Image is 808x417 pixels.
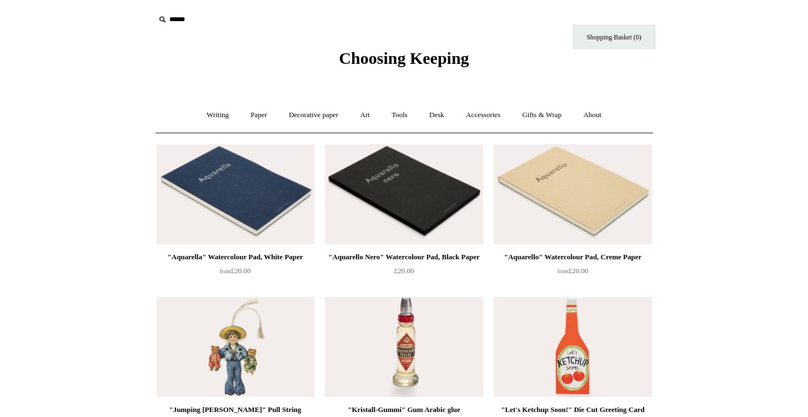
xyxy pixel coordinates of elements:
span: £20.00 [394,267,414,275]
div: "Kristall-Gummi" Gum Arabic glue [328,403,480,416]
img: "Aquarella" Watercolour Pad, White Paper [157,144,314,244]
span: Choosing Keeping [339,49,469,67]
a: Choosing Keeping [339,58,469,66]
a: Tools [382,101,418,130]
a: About [573,101,611,130]
a: "Aquarello Nero" Watercolour Pad, Black Paper £20.00 [325,250,483,296]
a: "Aquarello" Watercolour Pad, Creme Paper "Aquarello" Watercolour Pad, Creme Paper [494,144,651,244]
a: "Jumping Jack" Pull String Greeting Card, Boy with Teddy Bears "Jumping Jack" Pull String Greetin... [157,297,314,397]
a: "Aquarella" Watercolour Pad, White Paper from£20.00 [157,250,314,296]
img: "Aquarello Nero" Watercolour Pad, Black Paper [325,144,483,244]
a: Writing [197,101,239,130]
div: "Aquarello Nero" Watercolour Pad, Black Paper [328,250,480,264]
span: £20.00 [558,267,589,275]
div: "Let's Ketchup Soon!" Die Cut Greeting Card [496,403,649,416]
div: "Aquarella" Watercolour Pad, White Paper [159,250,312,264]
a: Desk [419,101,454,130]
a: Accessories [456,101,510,130]
img: "Let's Ketchup Soon!" Die Cut Greeting Card [494,297,651,397]
img: "Jumping Jack" Pull String Greeting Card, Boy with Teddy Bears [157,297,314,397]
span: £20.00 [220,267,251,275]
a: "Aquarello Nero" Watercolour Pad, Black Paper "Aquarello Nero" Watercolour Pad, Black Paper [325,144,483,244]
span: from [558,268,569,274]
a: "Let's Ketchup Soon!" Die Cut Greeting Card "Let's Ketchup Soon!" Die Cut Greeting Card [494,297,651,397]
a: Gifts & Wrap [512,101,571,130]
img: "Kristall-Gummi" Gum Arabic glue [325,297,483,397]
a: Paper [240,101,277,130]
img: "Aquarello" Watercolour Pad, Creme Paper [494,144,651,244]
a: "Aquarello" Watercolour Pad, Creme Paper from£20.00 [494,250,651,296]
a: Decorative paper [279,101,348,130]
a: Art [350,101,380,130]
a: Shopping Basket (0) [573,24,656,49]
a: "Aquarella" Watercolour Pad, White Paper "Aquarella" Watercolour Pad, White Paper [157,144,314,244]
a: "Kristall-Gummi" Gum Arabic glue "Kristall-Gummi" Gum Arabic glue [325,297,483,397]
span: from [220,268,231,274]
div: "Aquarello" Watercolour Pad, Creme Paper [496,250,649,264]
